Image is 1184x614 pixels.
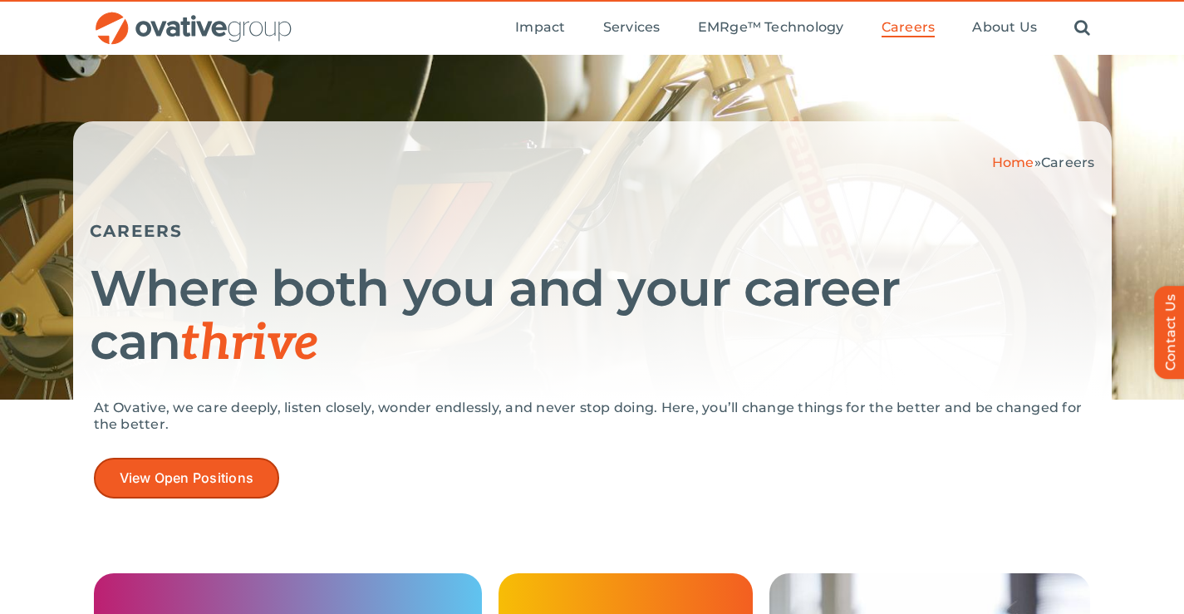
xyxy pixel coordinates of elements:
[90,221,1095,241] h5: CAREERS
[120,470,254,486] span: View Open Positions
[603,19,661,37] a: Services
[603,19,661,36] span: Services
[90,262,1095,371] h1: Where both you and your career can
[992,155,1095,170] span: »
[972,19,1037,37] a: About Us
[180,314,319,374] span: thrive
[882,19,936,37] a: Careers
[515,19,565,37] a: Impact
[1041,155,1095,170] span: Careers
[94,400,1091,433] p: At Ovative, we care deeply, listen closely, wonder endlessly, and never stop doing. Here, you’ll ...
[882,19,936,36] span: Careers
[698,19,844,37] a: EMRge™ Technology
[515,19,565,36] span: Impact
[94,10,293,26] a: OG_Full_horizontal_RGB
[992,155,1034,170] a: Home
[1074,19,1090,37] a: Search
[698,19,844,36] span: EMRge™ Technology
[94,458,280,499] a: View Open Positions
[515,2,1090,55] nav: Menu
[972,19,1037,36] span: About Us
